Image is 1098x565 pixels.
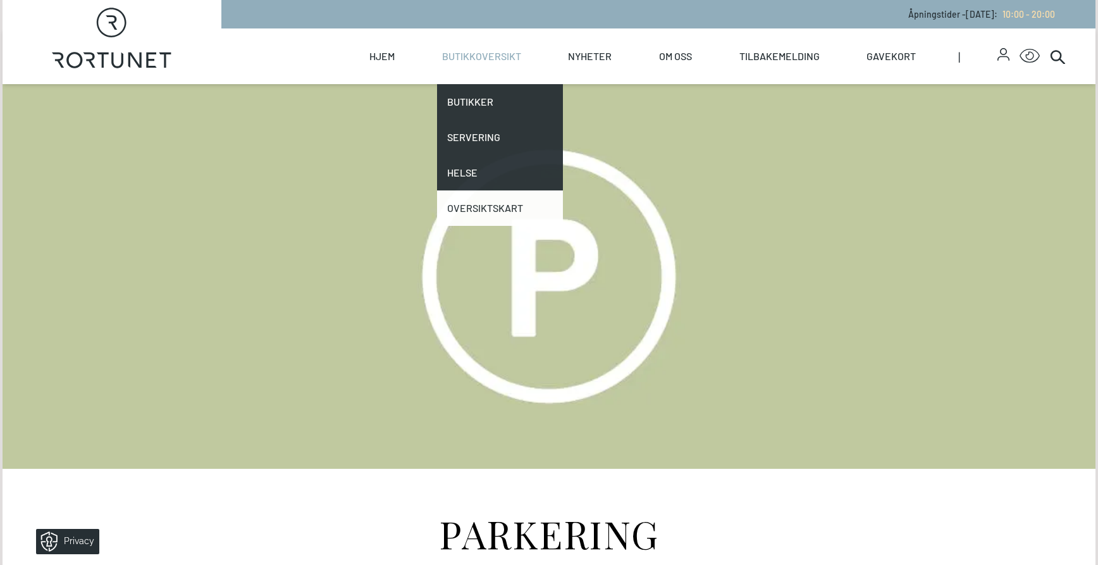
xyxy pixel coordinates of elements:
span: 10:00 - 20:00 [1002,9,1055,20]
a: Oversiktskart [437,190,564,226]
a: Helse [437,155,564,190]
a: Butikker [437,84,564,120]
a: Tilbakemelding [739,28,820,84]
a: Hjem [369,28,395,84]
p: Åpningstider - [DATE] : [908,8,1055,21]
span: | [958,28,997,84]
a: Butikkoversikt [442,28,521,84]
iframe: Manage Preferences [13,525,116,559]
button: Open Accessibility Menu [1020,46,1040,66]
a: 10:00 - 20:00 [997,9,1055,20]
h1: PARKERING [154,504,944,552]
a: Nyheter [568,28,612,84]
a: Servering [437,120,564,155]
a: Gavekort [867,28,916,84]
a: Om oss [659,28,692,84]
